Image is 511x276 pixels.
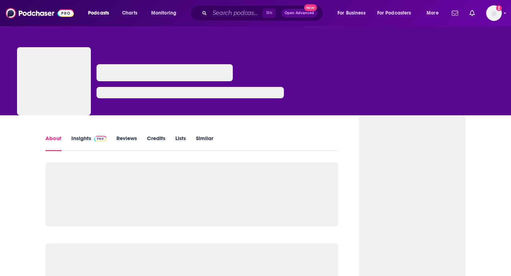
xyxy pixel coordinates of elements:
a: Show notifications dropdown [449,7,461,19]
a: InsightsPodchaser Pro [71,135,106,151]
div: Search podcasts, credits, & more... [197,5,330,21]
a: Lists [175,135,186,151]
img: Podchaser Pro [94,136,106,142]
input: Search podcasts, credits, & more... [210,7,263,19]
span: More [427,8,439,18]
button: open menu [146,7,186,19]
span: Monitoring [151,8,176,18]
span: Charts [122,8,137,18]
a: Show notifications dropdown [467,7,478,19]
a: Reviews [116,135,137,151]
span: For Business [337,8,366,18]
svg: Add a profile image [496,5,502,11]
span: Logged in as redsetterpr [486,5,502,21]
button: Show profile menu [486,5,502,21]
span: ⌘ K [263,9,276,18]
span: Podcasts [88,8,109,18]
button: Open AdvancedNew [281,9,317,17]
button: open menu [373,7,422,19]
a: Credits [147,135,165,151]
span: New [304,4,317,11]
button: open menu [333,7,374,19]
a: About [45,135,61,151]
button: open menu [422,7,447,19]
span: For Podcasters [377,8,411,18]
img: User Profile [486,5,502,21]
a: Similar [196,135,213,151]
a: Charts [117,7,142,19]
span: Open Advanced [285,11,314,15]
img: Podchaser - Follow, Share and Rate Podcasts [6,6,74,20]
button: open menu [83,7,118,19]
